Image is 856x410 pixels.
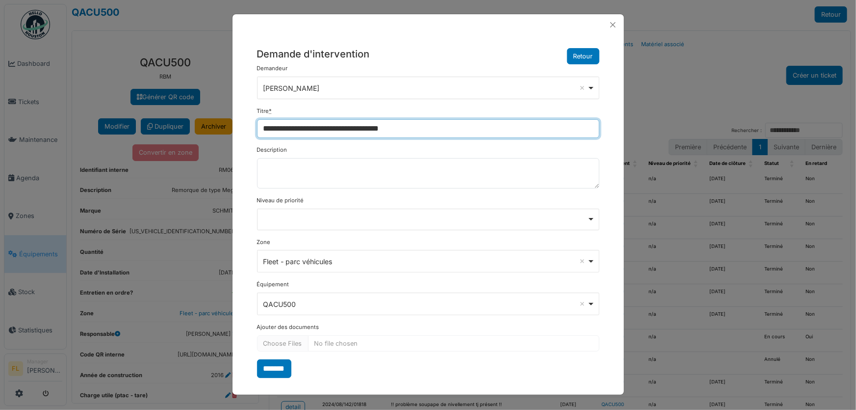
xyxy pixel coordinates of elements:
[257,48,370,60] h5: Demande d'intervention
[606,18,620,31] button: Close
[577,256,587,266] button: Remove item: '5164'
[257,280,289,289] label: Équipement
[257,238,271,246] label: Zone
[577,299,587,309] button: Remove item: '130822'
[263,83,587,93] div: [PERSON_NAME]
[263,299,587,309] div: QACU500
[567,48,599,64] button: Retour
[269,108,272,114] abbr: Requis
[577,83,587,93] button: Remove item: '2069'
[257,323,319,331] label: Ajouter des documents
[257,196,304,205] label: Niveau de priorité
[257,146,287,154] label: Description
[257,107,272,115] label: Titre
[263,256,587,267] div: Fleet - parc véhicules
[257,64,288,73] label: Demandeur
